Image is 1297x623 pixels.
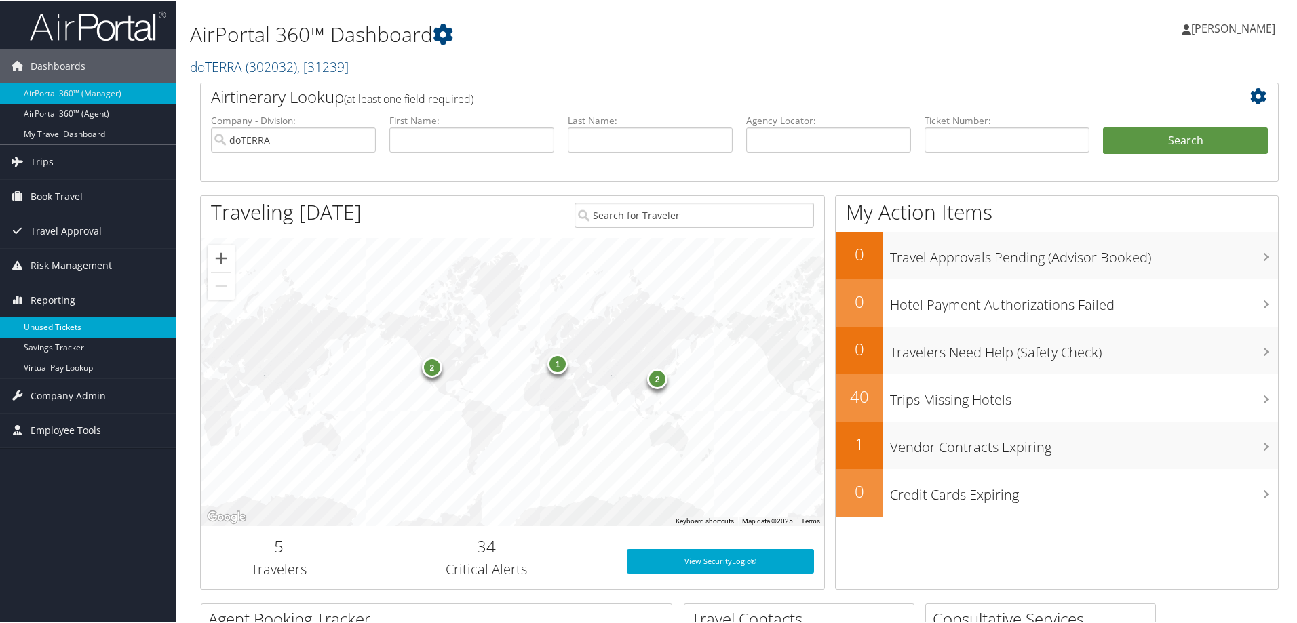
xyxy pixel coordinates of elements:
[1103,126,1268,153] button: Search
[30,9,166,41] img: airportal-logo.png
[31,378,106,411] span: Company Admin
[31,178,83,212] span: Book Travel
[836,278,1278,325] a: 0Hotel Payment Authorizations Failed
[1182,7,1289,47] a: [PERSON_NAME]
[890,240,1278,266] h3: Travel Approvals Pending (Advisor Booked)
[836,336,883,359] h2: 0
[836,325,1278,373] a: 0Travelers Need Help (Safety Check)
[297,56,349,75] span: , [ 31239 ]
[925,113,1089,126] label: Ticket Number:
[421,356,442,376] div: 2
[190,56,349,75] a: doTERRA
[367,534,606,557] h2: 34
[890,382,1278,408] h3: Trips Missing Hotels
[647,367,667,388] div: 2
[836,289,883,312] h2: 0
[211,534,347,557] h2: 5
[31,213,102,247] span: Travel Approval
[575,201,814,226] input: Search for Traveler
[890,430,1278,456] h3: Vendor Contracts Expiring
[836,230,1278,278] a: 0Travel Approvals Pending (Advisor Booked)
[211,113,376,126] label: Company - Division:
[836,373,1278,420] a: 40Trips Missing Hotels
[547,352,568,372] div: 1
[836,431,883,454] h2: 1
[836,384,883,407] h2: 40
[31,144,54,178] span: Trips
[742,516,793,523] span: Map data ©2025
[208,271,235,298] button: Zoom out
[836,479,883,502] h2: 0
[190,19,923,47] h1: AirPortal 360™ Dashboard
[367,559,606,578] h3: Critical Alerts
[31,48,85,82] span: Dashboards
[389,113,554,126] label: First Name:
[211,197,362,225] h1: Traveling [DATE]
[836,197,1278,225] h1: My Action Items
[890,477,1278,503] h3: Credit Cards Expiring
[211,559,347,578] h3: Travelers
[204,507,249,525] img: Google
[627,548,814,572] a: View SecurityLogic®
[676,515,734,525] button: Keyboard shortcuts
[211,84,1178,107] h2: Airtinerary Lookup
[836,468,1278,515] a: 0Credit Cards Expiring
[746,113,911,126] label: Agency Locator:
[246,56,297,75] span: ( 302032 )
[208,243,235,270] button: Zoom in
[836,420,1278,468] a: 1Vendor Contracts Expiring
[568,113,733,126] label: Last Name:
[890,335,1278,361] h3: Travelers Need Help (Safety Check)
[1191,20,1275,35] span: [PERSON_NAME]
[31,247,112,281] span: Risk Management
[31,412,101,446] span: Employee Tools
[836,241,883,264] h2: 0
[344,90,473,105] span: (at least one field required)
[890,287,1278,313] h3: Hotel Payment Authorizations Failed
[31,282,75,316] span: Reporting
[801,516,820,523] a: Terms (opens in new tab)
[204,507,249,525] a: Open this area in Google Maps (opens a new window)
